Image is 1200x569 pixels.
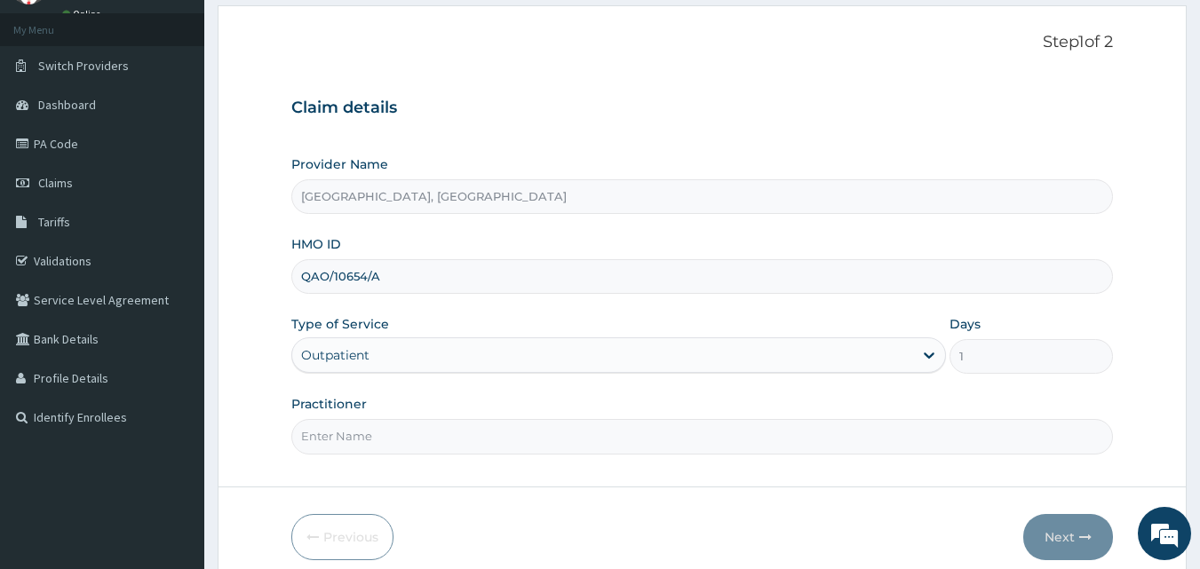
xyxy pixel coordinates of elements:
[291,419,1114,454] input: Enter Name
[291,235,341,253] label: HMO ID
[92,99,298,122] div: Chat with us now
[291,315,389,333] label: Type of Service
[291,9,334,51] div: Minimize live chat window
[9,380,338,442] textarea: Type your message and hit 'Enter'
[38,175,73,191] span: Claims
[33,89,72,133] img: d_794563401_company_1708531726252_794563401
[301,346,370,364] div: Outpatient
[291,33,1114,52] p: Step 1 of 2
[103,171,245,351] span: We're online!
[291,395,367,413] label: Practitioner
[291,155,388,173] label: Provider Name
[291,99,1114,118] h3: Claim details
[38,58,129,74] span: Switch Providers
[291,259,1114,294] input: Enter HMO ID
[38,214,70,230] span: Tariffs
[62,8,105,20] a: Online
[1023,514,1113,560] button: Next
[38,97,96,113] span: Dashboard
[291,514,393,560] button: Previous
[950,315,981,333] label: Days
